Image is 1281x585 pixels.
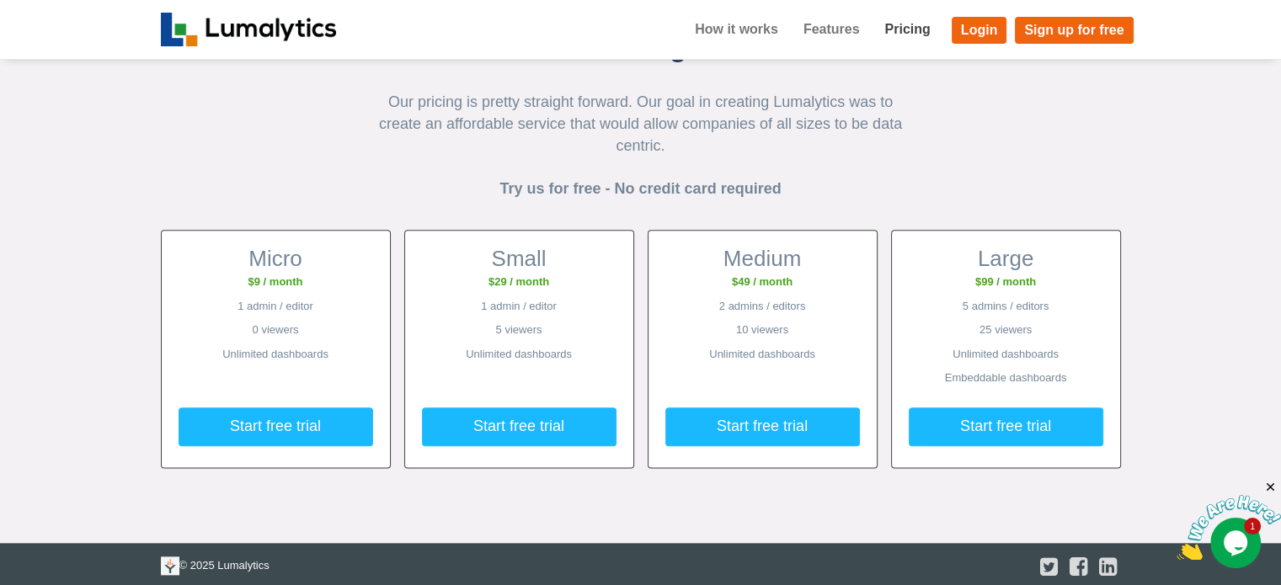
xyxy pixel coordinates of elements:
p: 5 viewers [422,322,616,338]
p: Unlimited dashboards [909,347,1103,363]
a: How it works [682,8,791,51]
a: Features [791,8,873,51]
p: Our pricing is pretty straight forward. Our goal in creating Lumalytics was to create an affordab... [367,92,915,200]
p: 10 viewers [665,322,860,338]
a: Login [952,17,1007,44]
p: $99 / month [909,274,1103,290]
div: © 2025 Lumalytics [154,556,641,575]
span: Medium [723,246,801,271]
span: Micro [248,246,302,271]
a: Sign up for free [1015,17,1133,44]
p: $29 / month [422,274,616,290]
p: 1 admin / editor [422,299,616,315]
p: 2 admins / editors [665,299,860,315]
a: Start free trial [909,407,1103,446]
p: 0 viewers [179,322,373,338]
p: Unlimited dashboards [422,347,616,363]
p: $49 / month [665,274,860,290]
a: Start free trial [422,407,616,446]
a: Pricing [872,8,942,51]
p: $9 / month [179,274,373,290]
p: 25 viewers [909,322,1103,338]
span: Small [491,246,546,271]
a: Start free trial [665,407,860,446]
img: logo_v2-f34f87db3d4d9f5311d6c47995059ad6168825a3e1eb260e01c8041e89355404.png [161,13,337,46]
strong: Try us for free - No credit card required [499,180,781,197]
markup: Embeddable dashboards [945,371,1067,384]
iframe: chat widget [1177,480,1281,560]
a: Start free trial [179,407,373,446]
p: 5 admins / editors [909,299,1103,315]
p: Unlimited dashboards [665,347,860,363]
p: 1 admin / editor [179,299,373,315]
p: Unlimited dashboards [179,347,373,363]
img: logo-icon-white-65218e21b3e149ebeb43c0d521b2b0920224ca4d96276e4423216f8668933697.png [161,556,179,575]
span: Large [978,246,1034,271]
